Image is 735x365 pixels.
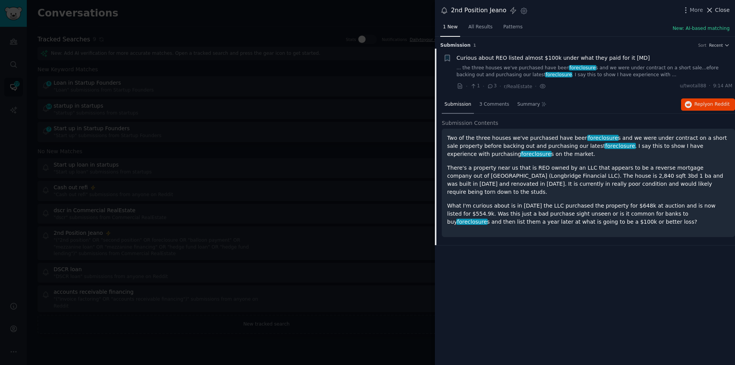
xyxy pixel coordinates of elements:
a: Patterns [501,21,525,37]
span: foreclosure [456,219,487,225]
span: on Reddit [707,101,730,107]
span: 9:14 AM [713,83,732,90]
span: u/twotall88 [680,83,706,90]
a: All Results [465,21,495,37]
button: New: AI-based matching [673,25,730,32]
span: foreclosure [569,65,596,70]
span: Summary [517,101,540,108]
span: Recent [709,43,723,48]
span: · [535,82,536,90]
a: 1 New [440,21,460,37]
span: 1 [470,83,480,90]
a: ... the three houses we've purchased have beenforeclosures and we were under contract on a short ... [457,65,733,78]
span: Submission [444,101,471,108]
span: Submission [440,42,470,49]
div: 2nd Position Jeano [451,6,506,15]
span: Reply [694,101,730,108]
span: 1 New [443,24,457,31]
span: 1 [473,43,476,47]
span: More [690,6,703,14]
span: r/RealEstate [504,84,532,89]
span: All Results [468,24,492,31]
span: · [709,83,710,90]
span: Close [715,6,730,14]
span: foreclosure [587,135,618,141]
p: Two of the three houses we've purchased have been s and we were under contract on a short sale pr... [447,134,730,158]
span: foreclosure [545,72,573,77]
span: · [483,82,484,90]
span: foreclosure [604,143,635,149]
span: foreclosure [521,151,552,157]
button: More [682,6,703,14]
button: Recent [709,43,730,48]
span: 3 [487,83,497,90]
span: · [500,82,501,90]
span: Patterns [503,24,523,31]
a: Curious about REO listed almost $100k under what they paid for it [MD] [457,54,650,62]
p: What I'm curious about is in [DATE] the LLC purchased the property for $648k at auction and is no... [447,202,730,226]
span: Submission Contents [442,119,498,127]
span: · [466,82,467,90]
span: 3 Comments [479,101,509,108]
button: Close [706,6,730,14]
div: Sort [698,43,707,48]
p: There's a property near us that is REO owned by an LLC that appears to be a reverse mortgage comp... [447,164,730,196]
button: Replyon Reddit [681,98,735,111]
